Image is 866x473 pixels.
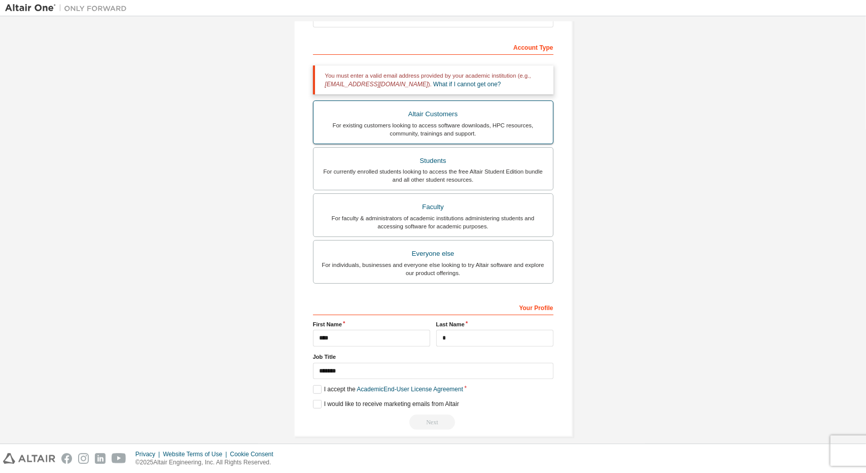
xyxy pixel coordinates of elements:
[5,3,132,13] img: Altair One
[3,453,55,464] img: altair_logo.svg
[313,400,459,409] label: I would like to receive marketing emails from Altair
[320,200,547,214] div: Faculty
[357,386,463,393] a: Academic End-User License Agreement
[313,353,553,361] label: Job Title
[436,320,553,328] label: Last Name
[230,450,279,458] div: Cookie Consent
[433,81,501,88] a: What if I cannot get one?
[313,320,430,328] label: First Name
[320,167,547,184] div: For currently enrolled students looking to access the free Altair Student Edition bundle and all ...
[135,450,163,458] div: Privacy
[78,453,89,464] img: instagram.svg
[61,453,72,464] img: facebook.svg
[320,107,547,121] div: Altair Customers
[313,65,553,94] div: You must enter a valid email address provided by your academic institution (e.g., ).
[313,299,553,315] div: Your Profile
[313,415,553,430] div: You need to provide your academic email
[320,247,547,261] div: Everyone else
[320,121,547,138] div: For existing customers looking to access software downloads, HPC resources, community, trainings ...
[135,458,280,467] p: © 2025 Altair Engineering, Inc. All Rights Reserved.
[313,39,553,55] div: Account Type
[112,453,126,464] img: youtube.svg
[95,453,106,464] img: linkedin.svg
[320,261,547,277] div: For individuals, businesses and everyone else looking to try Altair software and explore our prod...
[325,81,428,88] span: [EMAIL_ADDRESS][DOMAIN_NAME]
[313,385,463,394] label: I accept the
[320,154,547,168] div: Students
[320,214,547,230] div: For faculty & administrators of academic institutions administering students and accessing softwa...
[163,450,230,458] div: Website Terms of Use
